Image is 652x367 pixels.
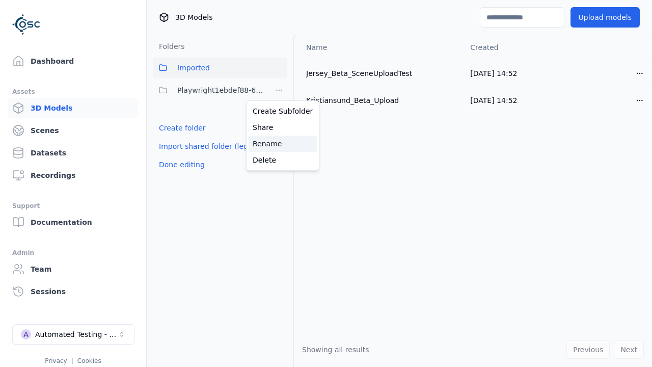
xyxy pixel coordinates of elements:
a: Rename [249,136,317,152]
a: Delete [249,152,317,168]
a: Share [249,119,317,136]
a: Create Subfolder [249,103,317,119]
